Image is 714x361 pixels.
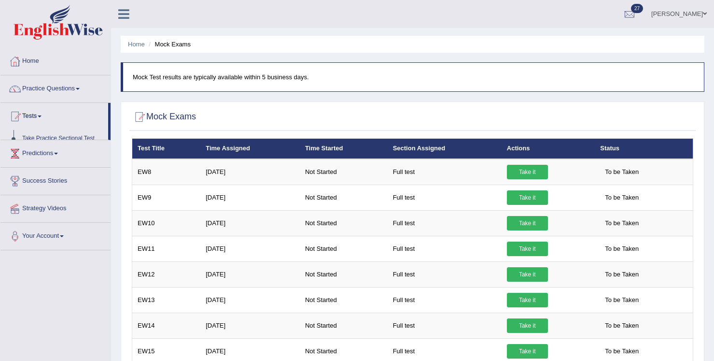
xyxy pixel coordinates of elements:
td: Full test [388,185,502,210]
a: Take it [507,242,548,256]
td: [DATE] [200,313,300,338]
th: Time Started [300,139,388,159]
a: Strategy Videos [0,195,111,219]
td: [DATE] [200,236,300,261]
td: EW14 [132,313,201,338]
a: Home [128,41,145,48]
a: Practice Questions [0,75,111,100]
td: Not Started [300,287,388,313]
span: To be Taken [600,190,644,205]
td: Full test [388,210,502,236]
span: To be Taken [600,216,644,231]
th: Status [595,139,693,159]
td: Not Started [300,236,388,261]
li: Mock Exams [146,40,191,49]
a: Take it [507,216,548,231]
td: Not Started [300,261,388,287]
span: To be Taken [600,242,644,256]
p: Mock Test results are typically available within 5 business days. [133,72,694,82]
td: EW8 [132,159,201,185]
td: Full test [388,236,502,261]
td: Full test [388,287,502,313]
td: EW12 [132,261,201,287]
td: Full test [388,261,502,287]
td: [DATE] [200,261,300,287]
span: To be Taken [600,344,644,359]
h2: Mock Exams [132,110,196,124]
a: Take it [507,165,548,179]
td: Not Started [300,159,388,185]
th: Actions [502,139,595,159]
td: [DATE] [200,185,300,210]
span: To be Taken [600,318,644,333]
td: [DATE] [200,210,300,236]
a: Predictions [0,140,111,164]
td: EW13 [132,287,201,313]
th: Time Assigned [200,139,300,159]
span: To be Taken [600,293,644,307]
span: 27 [631,4,643,13]
span: To be Taken [600,165,644,179]
td: EW10 [132,210,201,236]
td: [DATE] [200,159,300,185]
a: Success Stories [0,168,111,192]
a: Take it [507,318,548,333]
td: EW9 [132,185,201,210]
a: Take it [507,267,548,282]
td: Not Started [300,210,388,236]
a: Take Practice Sectional Test [18,130,108,147]
a: Take it [507,190,548,205]
a: Tests [0,103,108,127]
a: Home [0,48,111,72]
td: EW11 [132,236,201,261]
th: Test Title [132,139,201,159]
td: Not Started [300,185,388,210]
span: To be Taken [600,267,644,282]
td: [DATE] [200,287,300,313]
td: Full test [388,159,502,185]
a: Your Account [0,223,111,247]
a: Take it [507,293,548,307]
td: Full test [388,313,502,338]
th: Section Assigned [388,139,502,159]
a: Take it [507,344,548,359]
td: Not Started [300,313,388,338]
